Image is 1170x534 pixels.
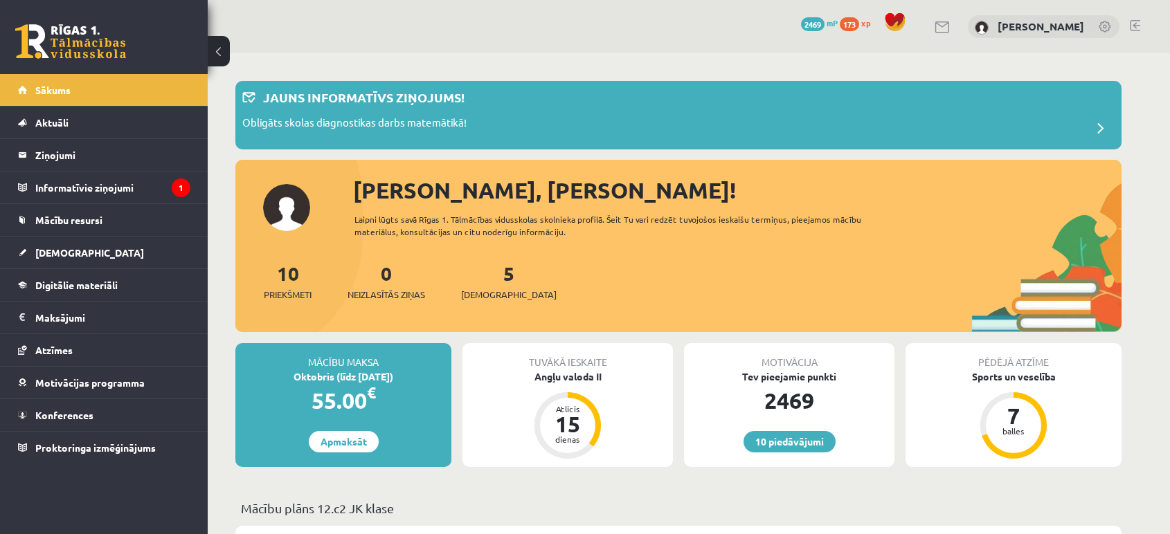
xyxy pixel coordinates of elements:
div: 15 [547,413,588,435]
div: [PERSON_NAME], [PERSON_NAME]! [353,174,1122,207]
a: 10 piedāvājumi [744,431,836,452]
a: Informatīvie ziņojumi1 [18,172,190,203]
legend: Informatīvie ziņojumi [35,172,190,203]
a: 173 xp [840,17,877,28]
div: Angļu valoda II [462,369,673,384]
div: Sports un veselība [906,369,1122,384]
span: Sākums [35,84,71,96]
a: Digitālie materiāli [18,269,190,301]
a: Jauns informatīvs ziņojums! Obligāts skolas diagnostikas darbs matemātikā! [242,88,1115,142]
span: Neizlasītās ziņas [348,288,425,302]
span: Aktuāli [35,116,69,129]
a: Konferences [18,399,190,431]
span: Mācību resursi [35,214,102,226]
div: Tev pieejamie punkti [684,369,894,384]
a: Maksājumi [18,302,190,333]
span: Priekšmeti [264,288,312,302]
legend: Maksājumi [35,302,190,333]
div: balles [993,427,1034,435]
a: Atzīmes [18,334,190,366]
div: 7 [993,405,1034,427]
span: mP [827,17,838,28]
a: 2469 mP [801,17,838,28]
div: Oktobris (līdz [DATE]) [235,369,451,384]
a: 0Neizlasītās ziņas [348,261,425,302]
p: Jauns informatīvs ziņojums! [263,88,465,107]
span: Proktoringa izmēģinājums [35,441,156,454]
a: Sports un veselība 7 balles [906,369,1122,461]
a: Rīgas 1. Tālmācības vidusskola [15,24,126,59]
span: € [367,383,376,403]
a: [DEMOGRAPHIC_DATA] [18,237,190,268]
div: Laipni lūgts savā Rīgas 1. Tālmācības vidusskolas skolnieka profilā. Šeit Tu vari redzēt tuvojošo... [354,213,886,238]
div: Mācību maksa [235,343,451,369]
a: Sākums [18,74,190,106]
div: 55.00 [235,384,451,417]
span: 2469 [801,17,825,31]
img: Jekaterina Zeļeņina [975,21,989,35]
a: Apmaksāt [309,431,379,452]
a: Angļu valoda II Atlicis 15 dienas [462,369,673,461]
a: Mācību resursi [18,204,190,236]
a: Motivācijas programma [18,367,190,398]
span: Atzīmes [35,344,73,356]
span: Konferences [35,409,93,421]
div: Atlicis [547,405,588,413]
a: Aktuāli [18,107,190,138]
span: [DEMOGRAPHIC_DATA] [35,246,144,259]
span: xp [861,17,870,28]
a: Proktoringa izmēģinājums [18,432,190,463]
div: dienas [547,435,588,443]
p: Mācību plāns 12.c2 JK klase [241,499,1116,517]
p: Obligāts skolas diagnostikas darbs matemātikā! [242,115,467,134]
i: 1 [172,178,190,197]
span: 173 [840,17,859,31]
a: Ziņojumi [18,139,190,171]
span: Motivācijas programma [35,376,145,389]
div: Pēdējā atzīme [906,343,1122,369]
a: [PERSON_NAME] [998,19,1084,33]
a: 10Priekšmeti [264,261,312,302]
span: Digitālie materiāli [35,279,118,291]
span: [DEMOGRAPHIC_DATA] [461,288,557,302]
legend: Ziņojumi [35,139,190,171]
div: Tuvākā ieskaite [462,343,673,369]
div: Motivācija [684,343,894,369]
div: 2469 [684,384,894,417]
a: 5[DEMOGRAPHIC_DATA] [461,261,557,302]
